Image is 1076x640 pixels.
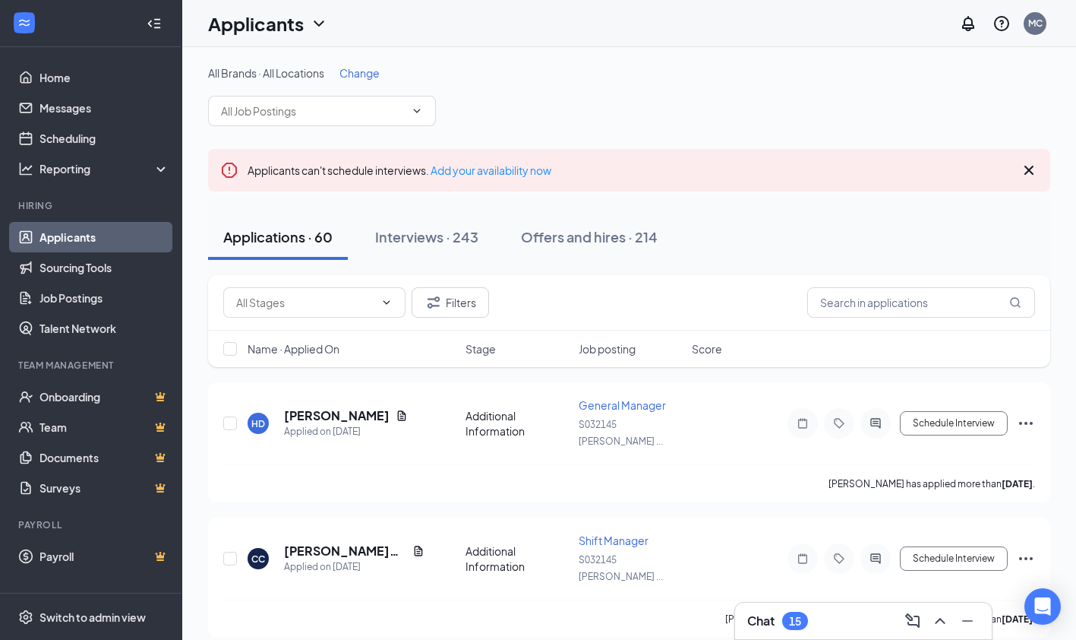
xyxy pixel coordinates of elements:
div: Reporting [39,161,170,176]
div: Switch to admin view [39,610,146,625]
svg: ChevronDown [310,14,328,33]
input: All Job Postings [221,103,405,119]
svg: Tag [830,417,848,429]
svg: ActiveChat [866,553,885,565]
svg: ChevronUp [931,612,949,630]
a: Sourcing Tools [39,252,169,283]
b: [DATE] [1002,613,1033,625]
svg: Document [396,410,408,422]
div: Applied on [DATE] [284,424,408,439]
div: Additional Information [465,543,570,574]
span: All Brands · All Locations [208,66,324,80]
svg: Minimize [958,612,977,630]
input: All Stages [236,294,374,311]
a: Scheduling [39,123,169,154]
svg: ActiveChat [866,417,885,429]
svg: Notifications [959,14,977,33]
a: DocumentsCrown [39,442,169,473]
span: Shift Manager [579,534,648,547]
h3: Chat [747,613,775,629]
span: Job posting [579,341,636,356]
svg: Filter [424,293,443,312]
svg: QuestionInfo [992,14,1011,33]
h1: Applicants [208,11,304,36]
a: PayrollCrown [39,541,169,572]
div: 15 [789,615,801,628]
div: Open Intercom Messenger [1024,588,1061,625]
input: Search in applications [807,287,1035,318]
span: Stage [465,341,496,356]
a: Job Postings [39,283,169,313]
svg: ChevronDown [380,296,393,309]
button: ComposeMessage [901,609,925,633]
svg: Analysis [18,161,33,176]
a: OnboardingCrown [39,382,169,412]
div: Applications · 60 [223,227,333,246]
svg: ChevronDown [411,105,423,117]
b: [DATE] [1002,478,1033,490]
div: Team Management [18,359,166,372]
svg: Settings [18,610,33,625]
a: SurveysCrown [39,473,169,503]
h5: [PERSON_NAME] [284,407,390,424]
div: Interviews · 243 [375,227,478,246]
a: Talent Network [39,313,169,344]
svg: Error [220,161,238,179]
div: HD [251,417,265,430]
a: Add your availability now [431,163,551,177]
svg: MagnifyingGlass [1009,296,1021,309]
svg: Note [794,553,812,565]
button: Schedule Interview [900,547,1008,571]
div: CC [251,553,265,566]
svg: WorkstreamLogo [17,15,32,30]
div: MC [1028,17,1043,30]
a: Applicants [39,222,169,252]
span: Change [339,66,380,80]
svg: Collapse [147,16,162,31]
button: Filter Filters [412,287,489,318]
div: Payroll [18,518,166,531]
a: Messages [39,93,169,123]
h5: [PERSON_NAME][DEMOGRAPHIC_DATA] [284,543,406,559]
span: Name · Applied On [248,341,339,356]
div: Hiring [18,199,166,212]
p: [PERSON_NAME] has applied more than . [828,477,1035,490]
span: General Manager [579,398,666,412]
span: S032145 [PERSON_NAME] ... [579,419,663,447]
div: Additional Information [465,408,570,439]
a: TeamCrown [39,412,169,442]
div: Applied on [DATE] [284,559,424,575]
span: S032145 [PERSON_NAME] ... [579,554,663,582]
span: Applicants can't schedule interviews. [248,163,551,177]
svg: Note [794,417,812,429]
button: Minimize [955,609,980,633]
svg: ComposeMessage [904,612,922,630]
div: Offers and hires · 214 [521,227,658,246]
span: Score [692,341,722,356]
svg: Ellipses [1017,550,1035,568]
p: [PERSON_NAME][DEMOGRAPHIC_DATA] has applied more than . [725,613,1035,626]
svg: Cross [1020,161,1038,179]
svg: Ellipses [1017,414,1035,432]
button: ChevronUp [928,609,952,633]
svg: Document [412,545,424,557]
svg: Tag [830,553,848,565]
a: Home [39,62,169,93]
button: Schedule Interview [900,411,1008,436]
